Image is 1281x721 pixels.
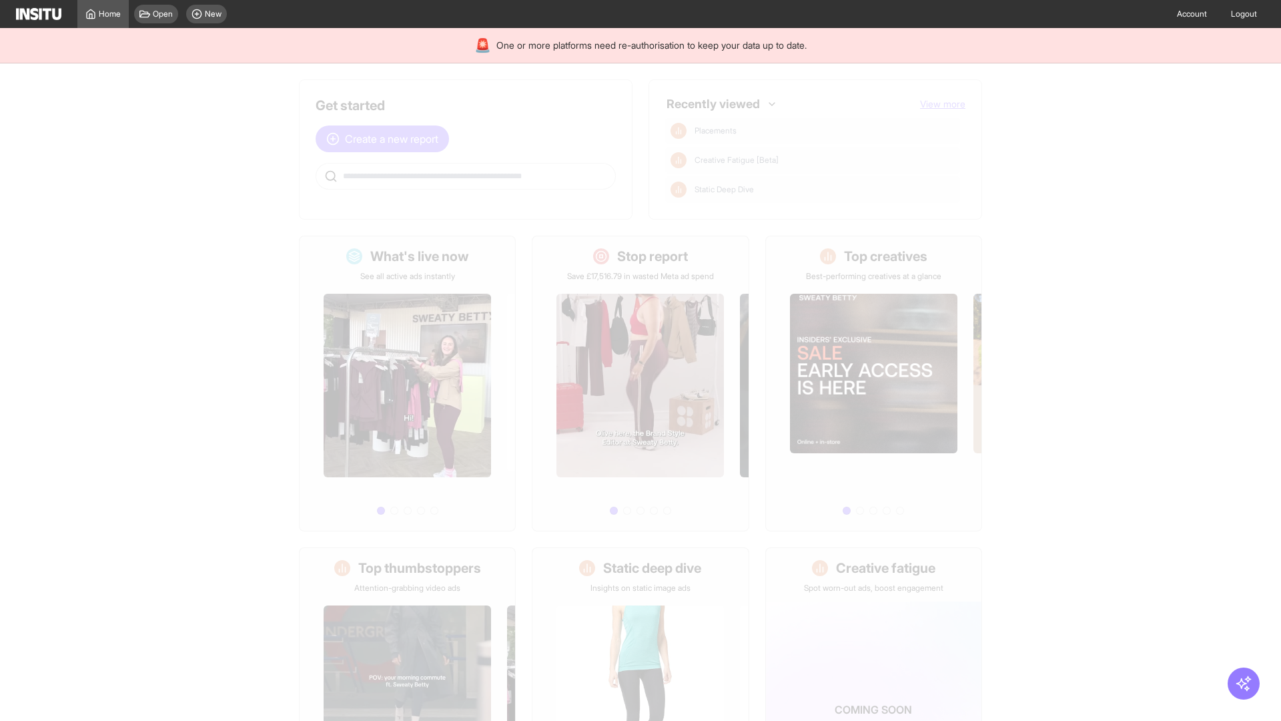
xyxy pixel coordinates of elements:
[496,39,807,52] span: One or more platforms need re-authorisation to keep your data up to date.
[205,9,222,19] span: New
[153,9,173,19] span: Open
[474,36,491,55] div: 🚨
[99,9,121,19] span: Home
[16,8,61,20] img: Logo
